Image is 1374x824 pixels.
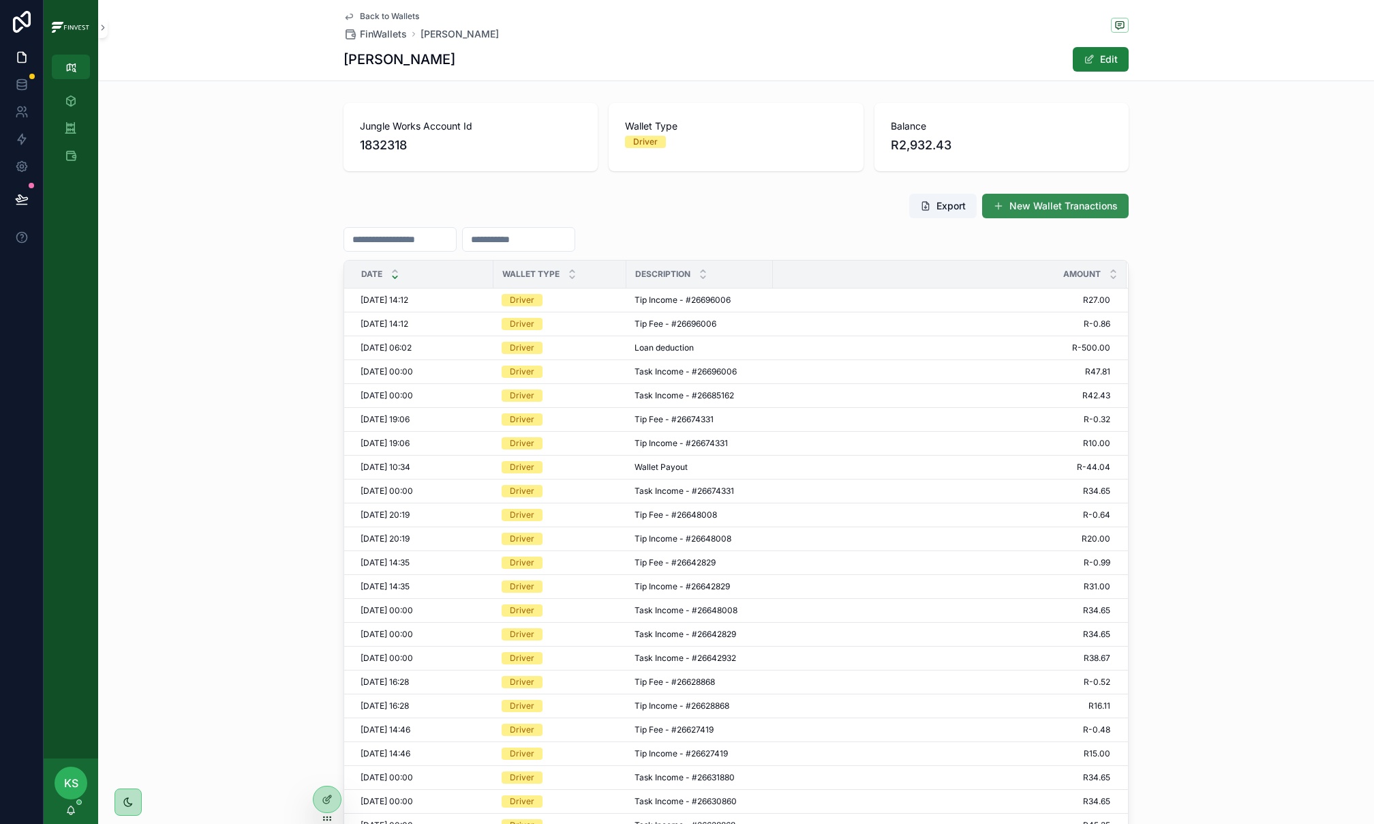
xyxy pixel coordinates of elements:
span: Tip Fee - #26648008 [635,510,717,520]
a: [DATE] 06:02 [361,342,485,353]
span: [DATE] 06:02 [361,342,412,353]
a: R20.00 [774,533,1110,544]
span: [DATE] 20:19 [361,533,410,544]
button: Edit [1073,47,1129,72]
a: [DATE] 00:00 [361,366,485,377]
a: Driver [502,628,618,641]
div: Driver [510,628,534,641]
div: Driver [510,294,534,306]
span: Tip Fee - #26696006 [635,319,716,329]
a: R-0.99 [774,557,1110,568]
a: R47.81 [774,366,1110,377]
div: Driver [510,604,534,617]
span: Tip Income - #26696006 [635,295,731,306]
a: R16.11 [774,701,1110,711]
a: Driver [502,366,618,378]
div: Driver [510,676,534,688]
span: [DATE] 19:06 [361,414,410,425]
div: Driver [510,533,534,545]
span: [DATE] 00:00 [361,605,413,616]
div: scrollable content [44,79,98,186]
div: Driver [510,652,534,664]
span: [DATE] 14:46 [361,748,410,759]
a: R34.65 [774,629,1110,640]
a: R-0.86 [774,319,1110,329]
a: Tip Fee - #26627419 [635,724,765,735]
a: Task Income - #26642932 [635,653,765,664]
div: Driver [510,461,534,473]
a: [DATE] 16:28 [361,701,485,711]
span: Loan deduction [635,342,694,353]
a: [DATE] 20:19 [361,533,485,544]
a: Driver [502,461,618,473]
span: Back to Wallets [360,11,419,22]
a: Tip Fee - #26628868 [635,677,765,688]
span: Description [635,269,690,280]
a: [DATE] 14:35 [361,581,485,592]
span: Tip Income - #26628868 [635,701,729,711]
span: Task Income - #26674331 [635,486,734,497]
a: R15.00 [774,748,1110,759]
a: Tip Fee - #26674331 [635,414,765,425]
span: [DATE] 19:06 [361,438,410,449]
span: [DATE] 14:12 [361,295,408,306]
a: Task Income - #26648008 [635,605,765,616]
div: Driver [510,366,534,378]
a: [DATE] 16:28 [361,677,485,688]
a: R-500.00 [774,342,1110,353]
a: Task Income - #26642829 [635,629,765,640]
button: New Wallet Tranactions [982,194,1129,218]
a: Driver [502,342,618,354]
a: [DATE] 19:06 [361,438,485,449]
span: R10.00 [774,438,1110,449]
a: Driver [502,389,618,402]
a: Tip Income - #26627419 [635,748,765,759]
a: Driver [502,795,618,808]
a: Tip Income - #26628868 [635,701,765,711]
div: Driver [510,485,534,497]
span: Tip Income - #26627419 [635,748,728,759]
a: R-0.64 [774,510,1110,520]
a: Wallet Payout [635,462,765,473]
span: [DATE] 00:00 [361,486,413,497]
a: Driver [502,437,618,450]
span: Task Income - #26648008 [635,605,737,616]
a: R-0.32 [774,414,1110,425]
a: R34.65 [774,605,1110,616]
span: [DATE] 14:35 [361,581,410,592]
span: Task Income - #26685162 [635,390,734,401]
a: Driver [502,771,618,784]
a: Tip Income - #26648008 [635,533,765,544]
span: Task Income - #26630860 [635,796,737,807]
a: R34.65 [774,486,1110,497]
span: Jungle Works Account Id [360,119,581,133]
a: [DATE] 19:06 [361,414,485,425]
a: Loan deduction [635,342,765,353]
a: R27.00 [774,295,1110,306]
a: Tip Fee - #26648008 [635,510,765,520]
a: [DATE] 20:19 [361,510,485,520]
a: Tip Fee - #26696006 [635,319,765,329]
div: Driver [510,795,534,808]
button: Export [909,194,977,218]
a: Task Income - #26685162 [635,390,765,401]
a: Driver [502,485,618,497]
a: Driver [502,604,618,617]
a: Task Income - #26631880 [635,772,765,783]
a: Driver [502,580,618,593]
span: [DATE] 16:28 [361,701,409,711]
span: [DATE] 14:46 [361,724,410,735]
span: R2,932.43 [891,136,1112,155]
div: Driver [510,509,534,521]
div: Driver [510,413,534,426]
span: R42.43 [774,390,1110,401]
span: KS [64,775,78,791]
span: R-0.52 [774,677,1110,688]
span: FinWallets [360,27,407,41]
